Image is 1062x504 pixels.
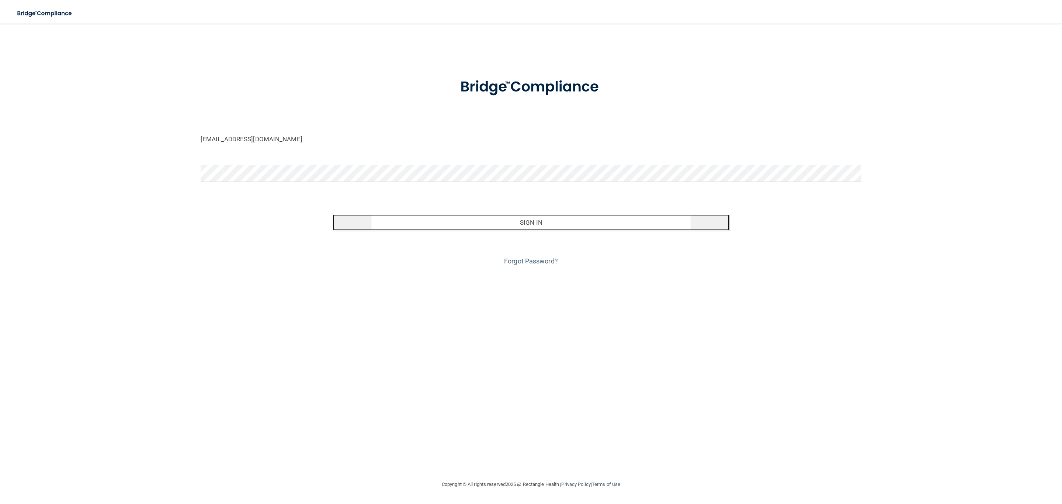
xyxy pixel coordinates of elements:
[445,68,617,106] img: bridge_compliance_login_screen.278c3ca4.svg
[561,481,590,487] a: Privacy Policy
[396,473,666,496] div: Copyright © All rights reserved 2025 @ Rectangle Health | |
[11,6,79,21] img: bridge_compliance_login_screen.278c3ca4.svg
[592,481,620,487] a: Terms of Use
[504,257,558,265] a: Forgot Password?
[201,131,861,147] input: Email
[333,214,729,231] button: Sign In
